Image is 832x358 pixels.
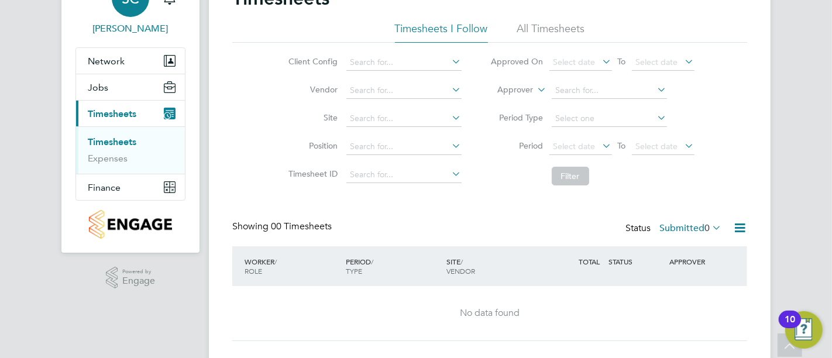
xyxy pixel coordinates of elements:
[579,257,600,266] span: TOTAL
[395,22,488,43] li: Timesheets I Follow
[76,126,185,174] div: Timesheets
[244,307,735,319] div: No data found
[461,257,463,266] span: /
[89,210,171,239] img: countryside-properties-logo-retina.png
[75,22,185,36] span: Sam Carter
[122,276,155,286] span: Engage
[232,221,334,233] div: Showing
[122,267,155,277] span: Powered by
[76,48,185,74] button: Network
[614,54,630,69] span: To
[636,57,678,67] span: Select date
[552,167,589,185] button: Filter
[346,111,462,127] input: Search for...
[552,82,667,99] input: Search for...
[371,257,373,266] span: /
[88,136,136,147] a: Timesheets
[286,112,338,123] label: Site
[704,222,710,234] span: 0
[491,112,544,123] label: Period Type
[346,82,462,99] input: Search for...
[88,108,136,119] span: Timesheets
[274,257,277,266] span: /
[636,141,678,152] span: Select date
[88,56,125,67] span: Network
[659,222,721,234] label: Submitted
[88,82,108,93] span: Jobs
[625,221,724,237] div: Status
[245,266,262,276] span: ROLE
[76,101,185,126] button: Timesheets
[785,319,795,335] div: 10
[553,141,596,152] span: Select date
[785,311,823,349] button: Open Resource Center, 10 new notifications
[346,167,462,183] input: Search for...
[481,84,534,96] label: Approver
[286,84,338,95] label: Vendor
[614,138,630,153] span: To
[447,266,476,276] span: VENDOR
[491,140,544,151] label: Period
[346,139,462,155] input: Search for...
[106,267,156,289] a: Powered byEngage
[553,57,596,67] span: Select date
[491,56,544,67] label: Approved On
[552,111,667,127] input: Select one
[88,182,121,193] span: Finance
[286,140,338,151] label: Position
[242,251,343,281] div: WORKER
[343,251,444,281] div: PERIOD
[76,174,185,200] button: Finance
[444,251,545,281] div: SITE
[271,221,332,232] span: 00 Timesheets
[88,153,128,164] a: Expenses
[76,74,185,100] button: Jobs
[666,251,727,272] div: APPROVER
[286,56,338,67] label: Client Config
[75,210,185,239] a: Go to home page
[286,168,338,179] label: Timesheet ID
[517,22,585,43] li: All Timesheets
[346,54,462,71] input: Search for...
[606,251,666,272] div: STATUS
[346,266,362,276] span: TYPE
